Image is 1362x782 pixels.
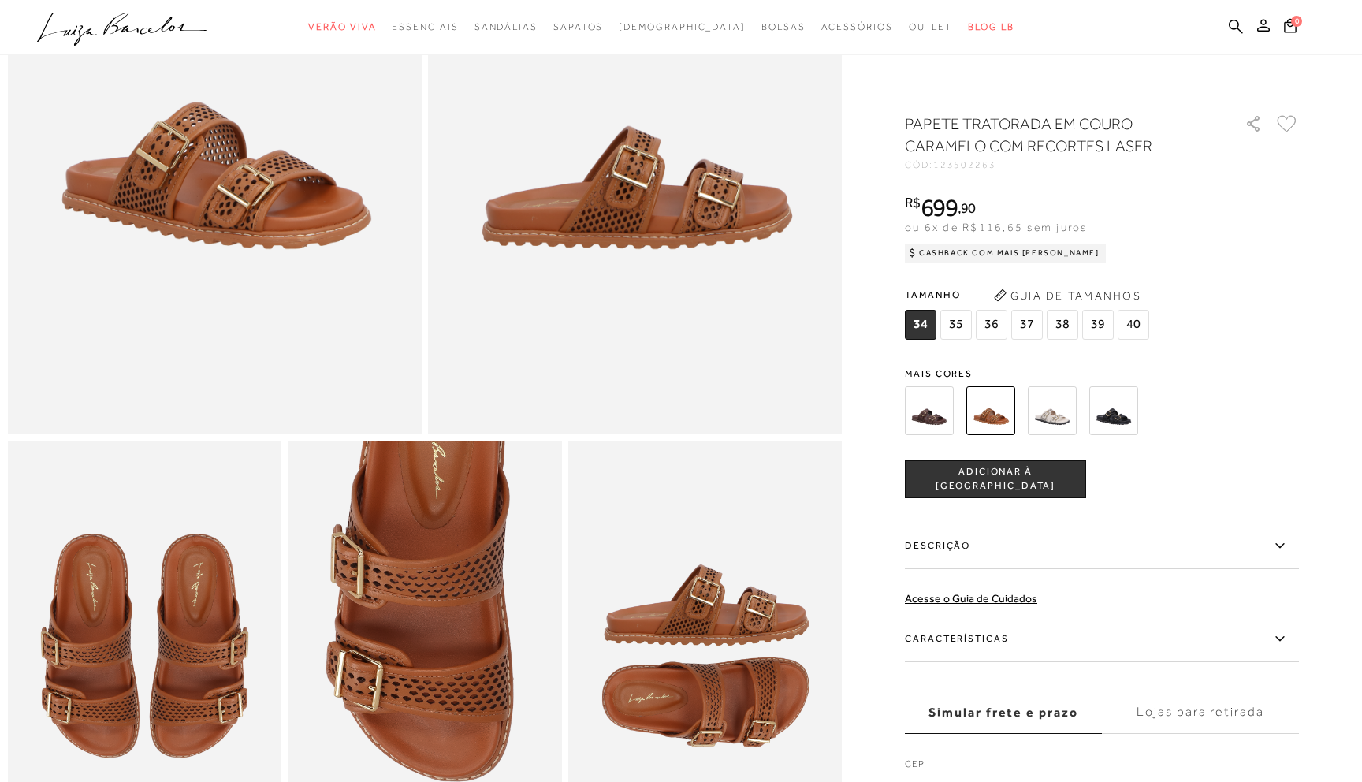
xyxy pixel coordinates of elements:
a: BLOG LB [968,13,1014,42]
label: Características [905,616,1299,662]
span: 35 [940,310,972,340]
span: Sapatos [553,21,603,32]
span: 0 [1291,16,1302,27]
img: PAPETE TRATORADA EM COURO OFF WHITE COM RECORTES LASER [1028,386,1077,435]
span: 123502263 [933,159,996,170]
a: categoryNavScreenReaderText [392,13,458,42]
a: categoryNavScreenReaderText [474,13,538,42]
i: , [958,201,976,215]
a: categoryNavScreenReaderText [761,13,806,42]
span: 34 [905,310,936,340]
img: PAPETE TRATORADA EM COURO CAFÉ COM RECORTES LASER [905,386,954,435]
span: ADICIONAR À [GEOGRAPHIC_DATA] [906,465,1085,493]
button: 0 [1279,17,1301,39]
img: PAPETE TRATORADA EM COURO PRETO COM RECORTES LASER [1089,386,1138,435]
div: CÓD: [905,160,1220,169]
span: [DEMOGRAPHIC_DATA] [619,21,746,32]
span: 90 [961,199,976,216]
span: ou 6x de R$116,65 sem juros [905,221,1087,233]
span: 37 [1011,310,1043,340]
span: Verão Viva [308,21,376,32]
a: categoryNavScreenReaderText [308,13,376,42]
label: CEP [905,757,1299,779]
img: PAPETE TRATORADA EM COURO CARAMELO COM RECORTES LASER [966,386,1015,435]
button: Guia de Tamanhos [988,283,1146,308]
a: categoryNavScreenReaderText [553,13,603,42]
span: 36 [976,310,1007,340]
label: Descrição [905,523,1299,569]
a: noSubCategoriesText [619,13,746,42]
a: categoryNavScreenReaderText [909,13,953,42]
span: Outlet [909,21,953,32]
span: BLOG LB [968,21,1014,32]
label: Lojas para retirada [1102,691,1299,734]
span: Acessórios [821,21,893,32]
i: R$ [905,195,921,210]
span: Sandálias [474,21,538,32]
span: 38 [1047,310,1078,340]
h1: PAPETE TRATORADA EM COURO CARAMELO COM RECORTES LASER [905,113,1200,157]
span: Tamanho [905,283,1153,307]
a: categoryNavScreenReaderText [821,13,893,42]
span: Essenciais [392,21,458,32]
button: ADICIONAR À [GEOGRAPHIC_DATA] [905,460,1086,498]
span: Mais cores [905,369,1299,378]
label: Simular frete e prazo [905,691,1102,734]
span: Bolsas [761,21,806,32]
span: 40 [1118,310,1149,340]
span: 39 [1082,310,1114,340]
span: 699 [921,193,958,222]
div: Cashback com Mais [PERSON_NAME] [905,244,1106,263]
a: Acesse o Guia de Cuidados [905,592,1037,605]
